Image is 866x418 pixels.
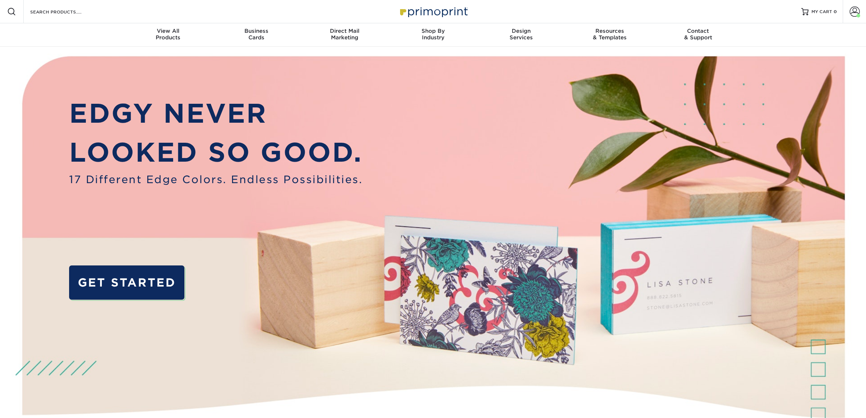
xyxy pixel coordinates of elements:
[29,7,100,16] input: SEARCH PRODUCTS.....
[566,28,654,41] div: & Templates
[69,133,363,172] p: LOOKED SO GOOD.
[566,23,654,47] a: Resources& Templates
[69,94,363,133] p: EDGY NEVER
[654,28,742,41] div: & Support
[124,23,212,47] a: View AllProducts
[811,9,832,15] span: MY CART
[124,28,212,41] div: Products
[300,28,389,41] div: Marketing
[834,9,837,14] span: 0
[389,23,477,47] a: Shop ByIndustry
[654,28,742,34] span: Contact
[397,4,470,19] img: Primoprint
[477,28,566,41] div: Services
[477,23,566,47] a: DesignServices
[566,28,654,34] span: Resources
[69,172,363,188] span: 17 Different Edge Colors. Endless Possibilities.
[69,265,184,300] a: GET STARTED
[389,28,477,34] span: Shop By
[124,28,212,34] span: View All
[212,28,300,34] span: Business
[477,28,566,34] span: Design
[300,28,389,34] span: Direct Mail
[389,28,477,41] div: Industry
[654,23,742,47] a: Contact& Support
[212,23,300,47] a: BusinessCards
[300,23,389,47] a: Direct MailMarketing
[212,28,300,41] div: Cards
